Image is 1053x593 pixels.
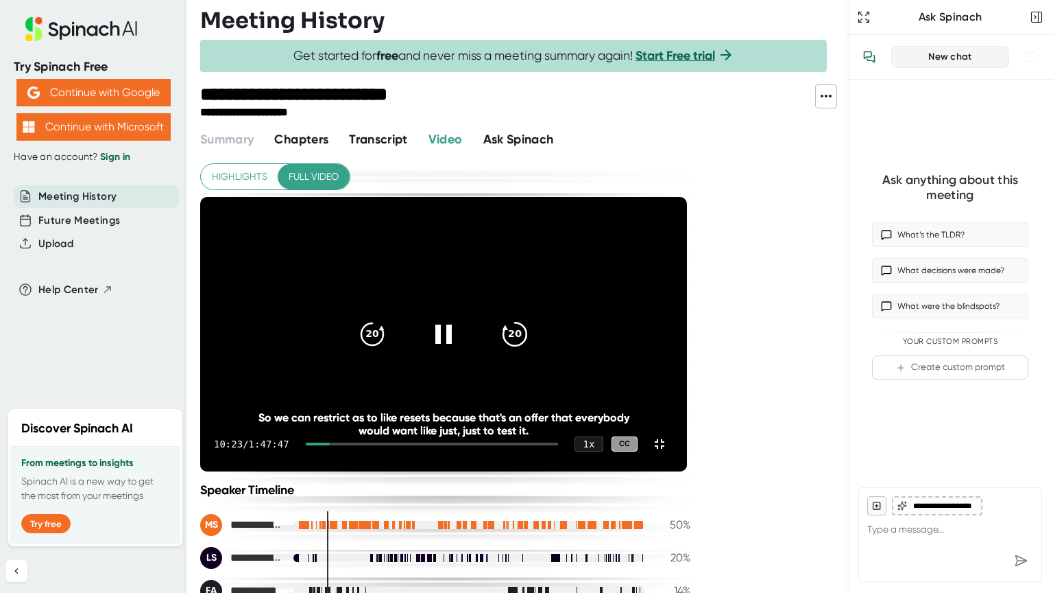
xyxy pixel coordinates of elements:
[636,48,715,63] a: Start Free trial
[200,514,282,536] div: Manuel Sonnleithner
[200,132,254,147] span: Summary
[214,439,289,450] div: 10:23 / 1:47:47
[200,547,222,569] div: LS
[38,236,73,252] button: Upload
[872,222,1028,247] button: What’s the TLDR?
[14,151,173,163] div: Have an account?
[38,282,113,298] button: Help Center
[289,168,339,185] span: Full video
[900,51,1000,63] div: New chat
[872,337,1028,347] div: Your Custom Prompts
[656,551,690,564] div: 20 %
[200,514,222,536] div: MS
[21,474,169,503] p: Spinach AI is a new way to get the most from your meetings
[278,164,350,189] button: Full video
[274,132,328,147] span: Chapters
[27,86,40,99] img: Aehbyd4JwY73AAAAAElFTkSuQmCC
[574,437,603,452] div: 1 x
[201,164,278,189] button: Highlights
[872,172,1028,203] div: Ask anything about this meeting
[349,130,408,149] button: Transcript
[200,482,690,498] div: Speaker Timeline
[38,282,99,298] span: Help Center
[274,130,328,149] button: Chapters
[376,48,398,63] b: free
[21,458,169,469] h3: From meetings to insights
[349,132,408,147] span: Transcript
[200,8,385,34] h3: Meeting History
[872,294,1028,318] button: What were the blindspots?
[1008,548,1033,573] div: Send message
[1027,8,1046,27] button: Close conversation sidebar
[612,437,638,452] div: CC
[21,514,71,533] button: Try free
[200,130,254,149] button: Summary
[656,518,690,531] div: 50 %
[856,43,883,71] button: View conversation history
[293,48,734,64] span: Get started for and never miss a meeting summary again!
[872,356,1028,380] button: Create custom prompt
[854,8,873,27] button: Expand to Ask Spinach page
[200,547,282,569] div: Lorenzo Sostre
[16,79,171,106] button: Continue with Google
[100,151,130,163] a: Sign in
[428,132,463,147] span: Video
[38,213,120,229] button: Future Meetings
[212,168,267,185] span: Highlights
[873,10,1027,24] div: Ask Spinach
[483,130,554,149] button: Ask Spinach
[16,113,171,141] button: Continue with Microsoft
[428,130,463,149] button: Video
[5,560,27,582] button: Collapse sidebar
[38,189,117,205] button: Meeting History
[249,411,638,437] div: So we can restrict as to like resets because that's an offer that everybody would want like just,...
[14,59,173,75] div: Try Spinach Free
[21,419,133,438] h2: Discover Spinach AI
[483,132,554,147] span: Ask Spinach
[872,258,1028,283] button: What decisions were made?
